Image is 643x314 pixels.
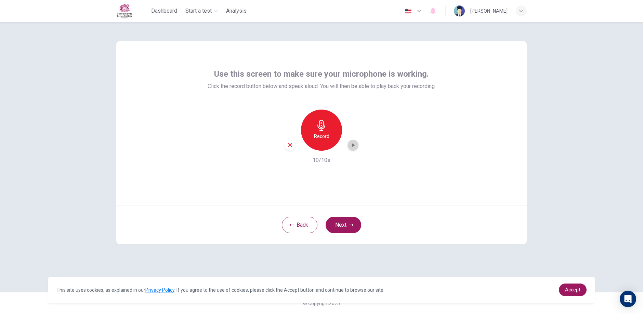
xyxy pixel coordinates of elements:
img: Fettes logo [116,3,133,18]
span: Click the record button below and speak aloud. You will then be able to play back your recording. [208,82,436,90]
a: dismiss cookie message [559,284,587,296]
button: Dashboard [148,5,180,17]
button: Back [282,217,317,233]
button: Analysis [223,5,249,17]
h6: 10/10s [313,156,330,164]
img: Profile picture [454,5,465,16]
span: Accept [565,287,580,292]
div: cookieconsent [48,277,595,303]
span: Analysis [226,7,247,15]
a: Privacy Policy [145,287,174,293]
div: [PERSON_NAME] [470,7,508,15]
button: Next [326,217,361,233]
span: © Copyright 2025 [303,301,340,306]
span: Start a test [185,7,212,15]
span: This site uses cookies, as explained in our . If you agree to the use of cookies, please click th... [56,287,384,293]
span: Use this screen to make sure your microphone is working. [214,68,429,79]
button: Record [301,110,342,151]
img: en [404,9,412,14]
h6: Record [314,132,329,140]
span: Dashboard [151,7,177,15]
button: Start a test [183,5,221,17]
a: Fettes logo [116,3,148,18]
div: Open Intercom Messenger [620,291,636,307]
